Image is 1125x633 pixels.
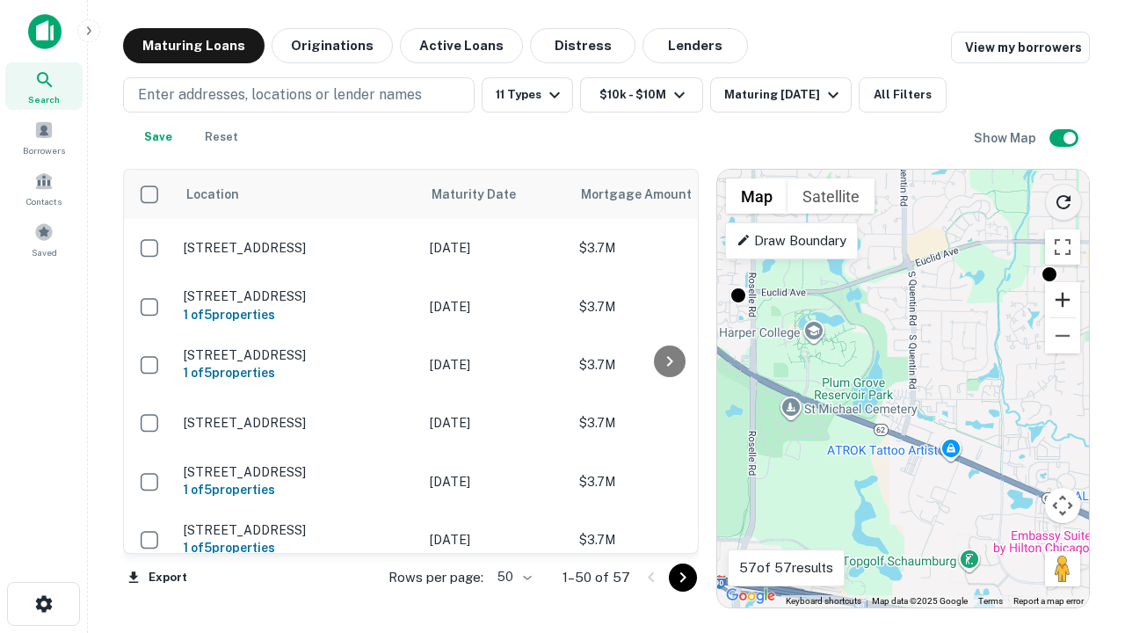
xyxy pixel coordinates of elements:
h6: 1 of 5 properties [184,538,412,557]
span: Borrowers [23,143,65,157]
th: Mortgage Amount [570,170,764,219]
span: Contacts [26,194,62,208]
a: Report a map error [1013,596,1084,606]
button: Maturing Loans [123,28,265,63]
p: [DATE] [430,413,562,433]
p: 1–50 of 57 [562,567,630,588]
a: Terms (opens in new tab) [978,596,1003,606]
button: Zoom in [1045,282,1080,317]
p: $3.7M [579,355,755,375]
iframe: Chat Widget [1037,436,1125,520]
button: Enter addresses, locations or lender names [123,77,475,113]
a: Search [5,62,83,110]
button: Maturing [DATE] [710,77,852,113]
div: Maturing [DATE] [724,84,844,105]
span: Search [28,92,60,106]
button: Toggle fullscreen view [1045,229,1080,265]
p: Rows per page: [388,567,483,588]
p: [DATE] [430,355,562,375]
button: Export [123,564,192,591]
a: View my borrowers [951,32,1090,63]
p: [STREET_ADDRESS] [184,288,412,304]
div: 50 [490,564,534,590]
a: Borrowers [5,113,83,161]
button: Active Loans [400,28,523,63]
th: Location [175,170,421,219]
p: $3.7M [579,297,755,316]
div: 0 0 [717,170,1089,608]
a: Saved [5,215,83,263]
button: Distress [530,28,635,63]
p: [STREET_ADDRESS] [184,464,412,480]
p: Enter addresses, locations or lender names [138,84,422,105]
button: Originations [272,28,393,63]
h6: 1 of 5 properties [184,480,412,499]
button: Lenders [642,28,748,63]
p: $3.7M [579,472,755,491]
p: $3.7M [579,530,755,549]
span: Maturity Date [432,184,539,205]
button: Go to next page [669,564,697,592]
p: [DATE] [430,530,562,549]
p: 57 of 57 results [739,557,833,578]
button: Keyboard shortcuts [786,595,861,608]
p: $3.7M [579,413,755,433]
p: Draw Boundary [737,230,846,251]
img: capitalize-icon.png [28,14,62,49]
button: Reload search area [1045,184,1082,221]
p: [STREET_ADDRESS] [184,522,412,538]
h6: Show Map [974,128,1039,148]
a: Open this area in Google Maps (opens a new window) [722,585,780,608]
button: All Filters [859,77,947,113]
p: [DATE] [430,297,562,316]
button: Drag Pegman onto the map to open Street View [1045,551,1080,586]
button: Zoom out [1045,318,1080,353]
button: $10k - $10M [580,77,703,113]
p: [DATE] [430,472,562,491]
p: [DATE] [430,238,562,258]
h6: 1 of 5 properties [184,363,412,382]
p: [STREET_ADDRESS] [184,415,412,431]
p: [STREET_ADDRESS] [184,240,412,256]
img: Google [722,585,780,608]
th: Maturity Date [421,170,570,219]
button: 11 Types [482,77,573,113]
button: Reset [193,120,250,155]
h6: 1 of 5 properties [184,305,412,324]
button: Show satellite imagery [787,178,875,214]
button: Show street map [726,178,787,214]
span: Map data ©2025 Google [872,596,968,606]
span: Mortgage Amount [581,184,715,205]
a: Contacts [5,164,83,212]
span: Location [185,184,239,205]
p: [STREET_ADDRESS] [184,347,412,363]
button: Save your search to get updates of matches that match your search criteria. [130,120,186,155]
p: $3.7M [579,238,755,258]
span: Saved [32,245,57,259]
